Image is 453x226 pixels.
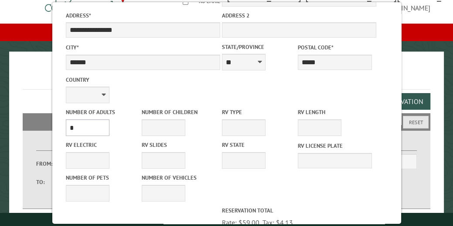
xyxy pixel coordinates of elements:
button: Reset [403,116,429,129]
label: Dates [36,141,129,151]
label: Address 2 [222,11,376,20]
label: RV Length [298,108,372,116]
label: City [66,43,220,52]
label: Address [66,11,220,20]
label: From: [36,160,59,168]
label: State/Province [222,43,296,51]
h1: Reservations [23,66,430,90]
label: Number of Children [142,108,216,116]
label: Number of Pets [66,174,140,182]
label: Country [66,76,220,84]
label: RV Slides [142,141,216,149]
h2: Filters [23,113,430,130]
label: Postal Code [298,43,372,52]
label: RV Type [222,108,296,116]
label: RV License Plate [298,142,372,150]
label: To: [36,178,59,186]
label: RV State [222,141,296,149]
label: RV Electric [66,141,140,149]
label: Number of Vehicles [142,174,216,182]
label: Number of Adults [66,108,140,116]
label: Reservation Total [222,206,376,215]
